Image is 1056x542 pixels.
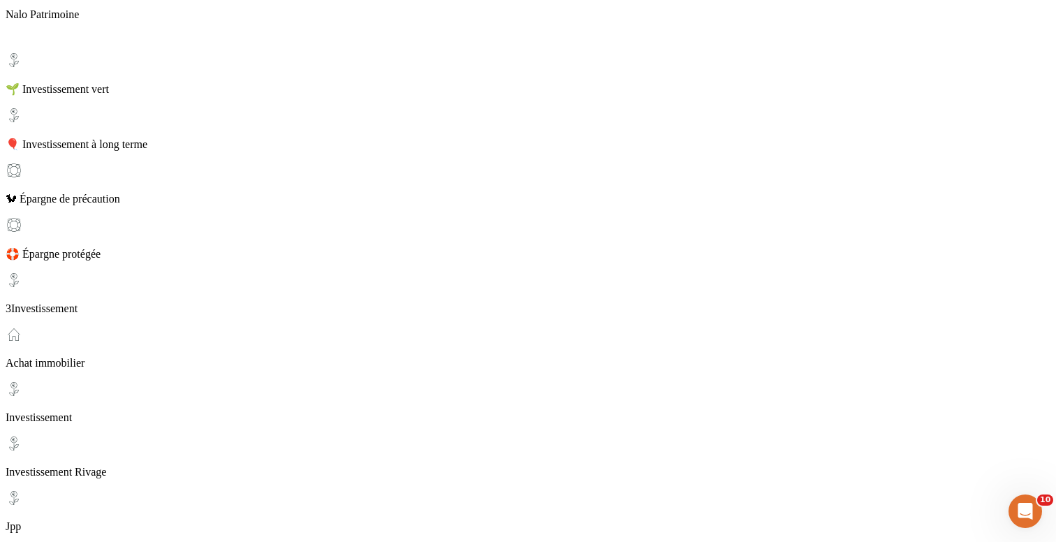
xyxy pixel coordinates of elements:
div: 🎈 Investissement à long terme [6,107,1050,151]
p: Investissement Rivage [6,466,1050,478]
div: 🌱 Investissement vert [6,52,1050,96]
p: Jpp [6,520,1050,533]
div: Achat immobilier [6,326,1050,369]
p: 3Investissement [6,302,1050,315]
p: Investissement [6,411,1050,424]
p: 🐿 Épargne de précaution [6,193,1050,205]
p: Nalo Patrimoine [6,8,1050,21]
p: Achat immobilier [6,357,1050,369]
p: 🛟 Épargne protégée [6,247,1050,261]
div: 🛟 Épargne protégée [6,217,1050,261]
div: Investissement [6,381,1050,424]
div: Investissement Rivage [6,435,1050,478]
span: 10 [1037,495,1053,506]
div: 3Investissement [6,272,1050,315]
div: Jpp [6,490,1050,533]
div: 🐿 Épargne de précaution [6,162,1050,205]
p: 🎈 Investissement à long terme [6,138,1050,151]
iframe: Intercom live chat [1009,495,1042,528]
p: 🌱 Investissement vert [6,82,1050,96]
